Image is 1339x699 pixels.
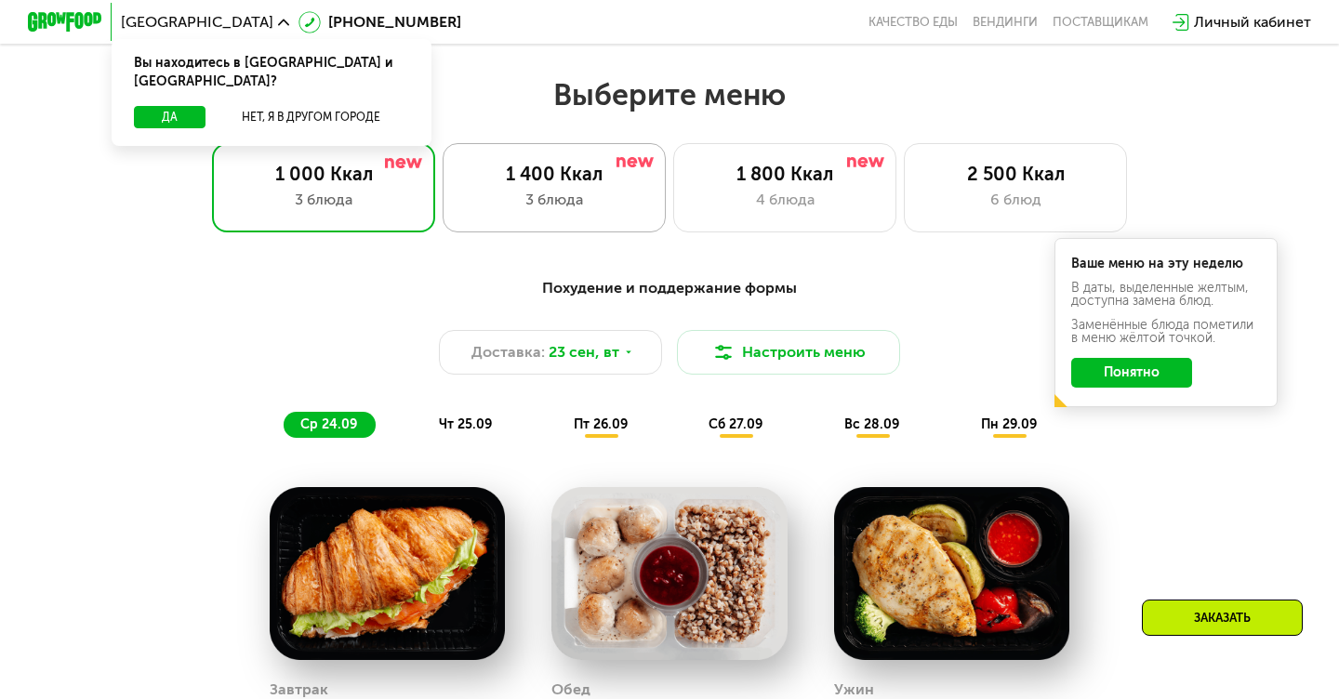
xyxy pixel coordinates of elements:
div: 4 блюда [693,189,877,211]
span: Доставка: [471,341,545,363]
div: 3 блюда [462,189,646,211]
div: Вы находитесь в [GEOGRAPHIC_DATA] и [GEOGRAPHIC_DATA]? [112,39,431,106]
span: 23 сен, вт [549,341,619,363]
div: В даты, выделенные желтым, доступна замена блюд. [1071,282,1261,308]
a: Качество еды [868,15,958,30]
button: Да [134,106,205,128]
div: Похудение и поддержание формы [119,277,1220,300]
button: Настроить меню [677,330,900,375]
h2: Выберите меню [60,76,1279,113]
div: 1 000 Ккал [232,163,416,185]
span: пт 26.09 [574,416,628,432]
div: Заказать [1142,600,1303,636]
span: ср 24.09 [300,416,357,432]
div: Ваше меню на эту неделю [1071,257,1261,270]
a: [PHONE_NUMBER] [298,11,461,33]
div: 3 блюда [232,189,416,211]
div: 2 500 Ккал [923,163,1107,185]
span: [GEOGRAPHIC_DATA] [121,15,273,30]
span: сб 27.09 [709,416,762,432]
div: поставщикам [1053,15,1148,30]
div: Заменённые блюда пометили в меню жёлтой точкой. [1071,319,1261,345]
div: Личный кабинет [1194,11,1311,33]
span: вс 28.09 [844,416,899,432]
a: Вендинги [973,15,1038,30]
span: чт 25.09 [439,416,492,432]
button: Понятно [1071,358,1192,388]
button: Нет, я в другом городе [213,106,409,128]
div: 1 400 Ккал [462,163,646,185]
span: пн 29.09 [981,416,1037,432]
div: 1 800 Ккал [693,163,877,185]
div: 6 блюд [923,189,1107,211]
